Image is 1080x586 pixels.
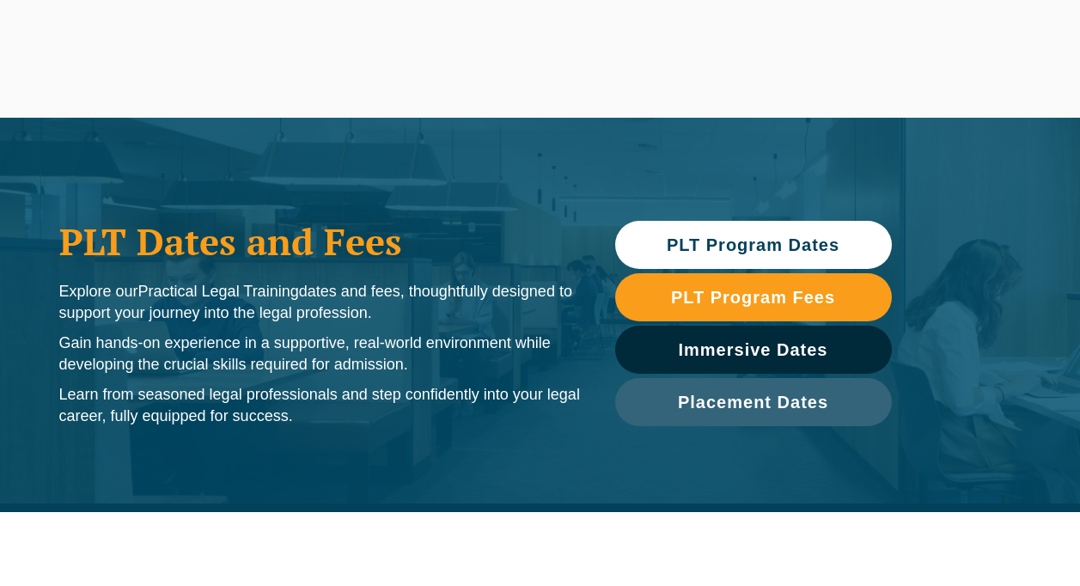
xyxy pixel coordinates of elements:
[671,289,835,306] span: PLT Program Fees
[59,384,581,427] p: Learn from seasoned legal professionals and step confidently into your legal career, fully equipp...
[138,283,299,300] span: Practical Legal Training
[679,341,828,358] span: Immersive Dates
[667,236,839,253] span: PLT Program Dates
[59,333,581,375] p: Gain hands-on experience in a supportive, real-world environment while developing the crucial ski...
[615,378,892,426] a: Placement Dates
[59,220,581,263] h1: PLT Dates and Fees
[678,394,828,411] span: Placement Dates
[615,326,892,374] a: Immersive Dates
[615,221,892,269] a: PLT Program Dates
[615,273,892,321] a: PLT Program Fees
[59,281,581,324] p: Explore our dates and fees, thoughtfully designed to support your journey into the legal profession.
